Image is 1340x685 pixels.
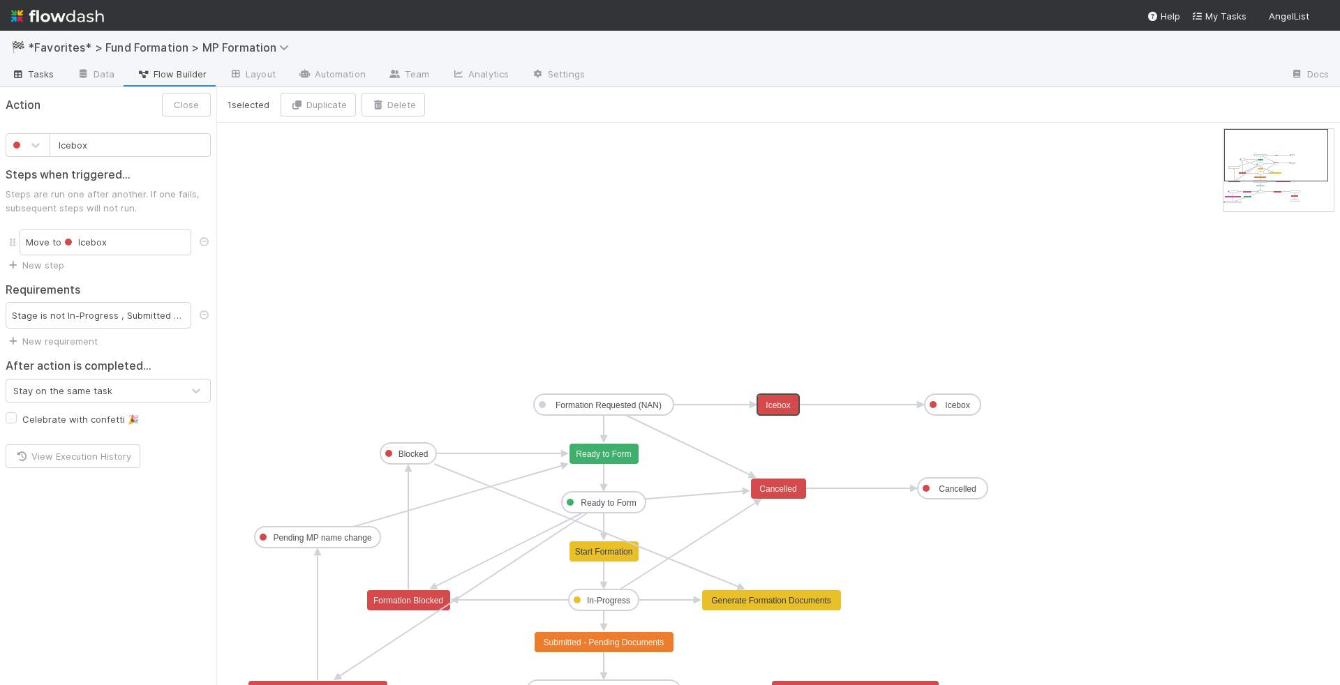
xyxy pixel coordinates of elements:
span: 🏁 [11,41,25,53]
span: AngelList [1269,10,1309,22]
a: New requirement [6,336,98,347]
text: Start Formation [575,547,633,557]
text: Submitted - Pending Documents [544,638,664,647]
a: Team [377,64,440,86]
a: Data [66,64,126,86]
a: New step [6,259,64,271]
label: Celebrate with confetti 🎉 [22,411,139,428]
span: My Tasks [1191,10,1246,22]
span: Flow Builder [137,67,207,81]
text: Formation Blocked [373,596,443,605]
div: Stage is not In-Progress , Submitted - Pending Documents , Complete [6,302,191,329]
text: Icebox [766,400,790,410]
text: Cancelled [759,484,796,494]
text: Ready to Form [576,449,631,459]
span: Icebox [61,236,107,248]
a: Analytics [440,64,520,86]
button: Duplicate [281,93,356,116]
div: Help [1147,9,1180,23]
h2: Steps when triggered... [6,168,211,181]
h2: After action is completed... [6,359,151,372]
div: Stay on the same task [13,384,112,398]
button: Close [162,93,211,116]
a: Automation [287,64,377,86]
img: avatar_892eb56c-5b5a-46db-bf0b-2a9023d0e8f8.png [1315,10,1329,24]
a: My Tasks [1191,9,1246,23]
h2: Requirements [6,283,211,296]
span: Tasks [11,67,54,81]
text: Cancelled [939,484,976,494]
span: Action [6,96,40,114]
span: *Favorites* > Fund Formation > MP Formation [28,40,296,54]
a: Docs [1279,64,1340,86]
text: Formation Requested (NAN) [556,400,662,410]
a: Layout [218,64,287,86]
p: Steps are run one after another. If one fails, subsequent steps will not run. [6,187,211,215]
text: Icebox [945,400,969,410]
span: 1 selected [228,98,269,112]
text: Blocked [399,449,429,459]
button: View Execution History [6,444,140,468]
a: Flow Builder [126,64,218,86]
div: Move to [20,229,191,255]
button: Delete [362,93,425,116]
img: logo-inverted-e16ddd16eac7371096b0.svg [11,4,104,28]
text: Generate Formation Documents [711,596,831,605]
text: Pending MP name change [273,533,372,543]
a: Settings [520,64,596,86]
text: In-Progress [587,596,630,605]
text: Ready to Form [581,498,636,508]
